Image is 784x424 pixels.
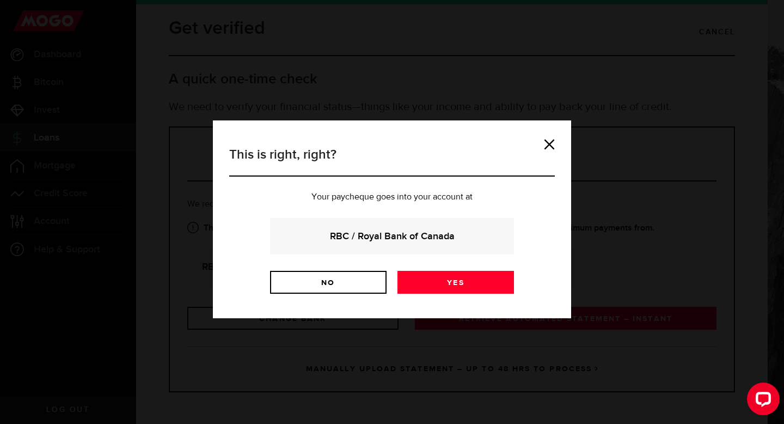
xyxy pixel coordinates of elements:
[229,193,555,202] p: Your paycheque goes into your account at
[229,145,555,177] h3: This is right, right?
[397,271,514,294] a: Yes
[270,271,387,294] a: No
[738,378,784,424] iframe: LiveChat chat widget
[285,229,499,244] strong: RBC / Royal Bank of Canada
